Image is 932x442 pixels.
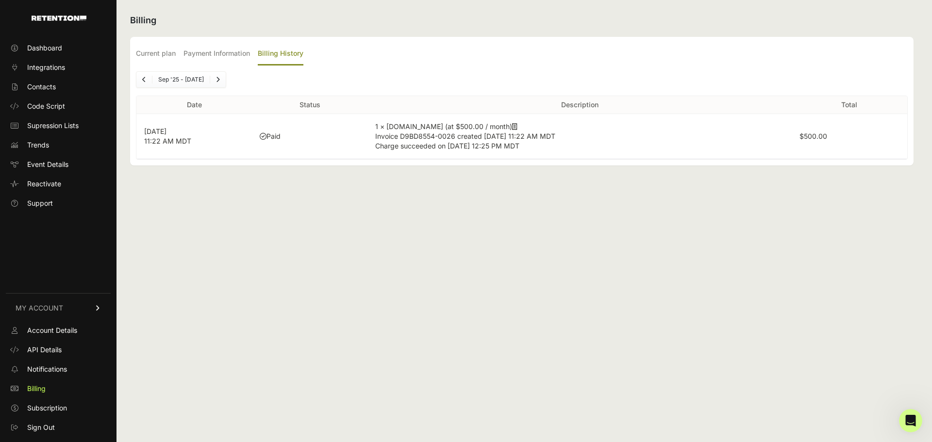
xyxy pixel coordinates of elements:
[6,40,111,56] a: Dashboard
[136,43,176,65] label: Current plan
[32,16,86,21] img: Retention.com
[27,121,79,131] span: Supression Lists
[252,96,367,114] th: Status
[6,60,111,75] a: Integrations
[183,43,250,65] label: Payment Information
[27,160,68,169] span: Event Details
[252,114,367,159] td: Paid
[27,326,77,335] span: Account Details
[375,142,519,150] span: Charge succeeded on [DATE] 12:25 PM MDT
[210,72,226,87] a: Next
[6,79,111,95] a: Contacts
[6,323,111,338] a: Account Details
[27,43,62,53] span: Dashboard
[136,72,152,87] a: Previous
[6,381,111,396] a: Billing
[136,96,252,114] th: Date
[27,82,56,92] span: Contacts
[27,179,61,189] span: Reactivate
[152,76,210,83] li: Sep '25 - [DATE]
[367,114,791,159] td: 1 × [DOMAIN_NAME] (at $500.00 / month)
[27,63,65,72] span: Integrations
[367,96,791,114] th: Description
[27,384,46,393] span: Billing
[6,176,111,192] a: Reactivate
[27,345,62,355] span: API Details
[375,132,555,140] span: Invoice D9BD8554-0026 created [DATE] 11:22 AM MDT
[6,420,111,435] a: Sign Out
[144,127,244,146] p: [DATE] 11:22 AM MDT
[799,132,827,140] label: $500.00
[6,293,111,323] a: MY ACCOUNT
[27,423,55,432] span: Sign Out
[27,403,67,413] span: Subscription
[6,98,111,114] a: Code Script
[130,14,914,27] h2: Billing
[27,140,49,150] span: Trends
[6,361,111,377] a: Notifications
[899,409,922,432] iframe: Intercom live chat
[792,96,907,114] th: Total
[27,198,53,208] span: Support
[6,137,111,153] a: Trends
[6,118,111,133] a: Supression Lists
[6,400,111,416] a: Subscription
[27,364,67,374] span: Notifications
[258,43,303,65] label: Billing History
[6,196,111,211] a: Support
[27,101,65,111] span: Code Script
[16,303,63,313] span: MY ACCOUNT
[6,342,111,358] a: API Details
[6,157,111,172] a: Event Details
